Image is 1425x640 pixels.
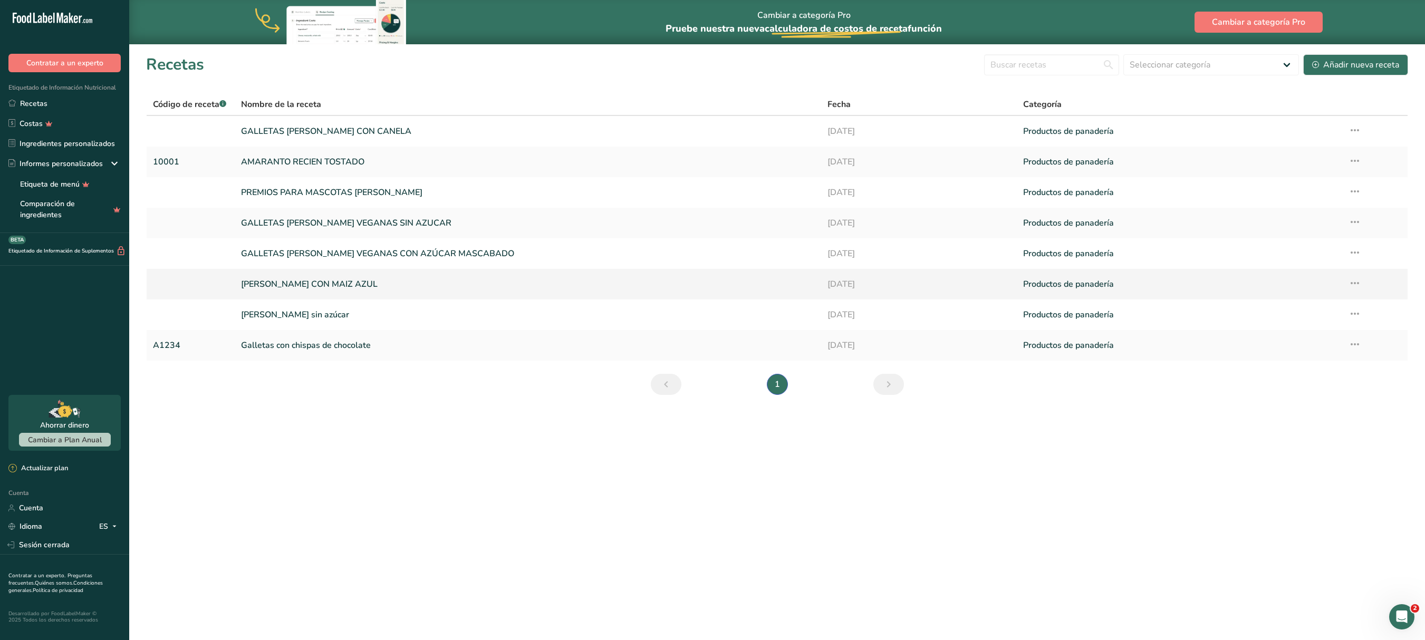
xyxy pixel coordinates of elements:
font: Añadir nueva receta [1323,59,1399,71]
font: [DATE] [827,278,855,290]
a: Productos de panadería [1023,273,1336,295]
font: AMARANTO RECIEN TOSTADO [241,156,364,168]
a: 10001 [153,151,228,173]
font: Comparación de ingredientes [20,199,75,220]
a: GALLETAS [PERSON_NAME] VEGANAS SIN AZUCAR [241,212,815,234]
font: A1234 [153,340,180,351]
input: Buscar recetas [984,54,1119,75]
font: [DATE] [827,156,855,168]
font: Etiquetado de Información Nutricional [8,83,116,92]
font: Recetas [20,99,47,109]
font: Recetas [146,54,204,75]
a: Productos de panadería [1023,181,1336,203]
iframe: Chat en vivo de Intercom [1389,604,1414,629]
a: [DATE] [827,181,1010,203]
font: Productos de panadería [1023,248,1114,259]
a: PREMIOS PARA MASCOTAS [PERSON_NAME] [241,181,815,203]
a: Condiciones generales. [8,579,103,594]
font: Actualizar plan [21,463,68,473]
font: Código de receta [153,99,219,110]
font: Productos de panadería [1023,278,1114,290]
font: [DATE] [827,217,855,229]
font: Informes personalizados [20,159,103,169]
font: Productos de panadería [1023,309,1114,321]
a: [DATE] [827,120,1010,142]
font: Productos de panadería [1023,156,1114,168]
font: Nombre de la receta [241,99,321,110]
font: Fecha [827,99,851,110]
font: [DATE] [827,248,855,259]
font: 2 [1413,605,1417,612]
font: Contratar a un experto [26,58,103,68]
font: Pruebe nuestra nueva [666,22,765,35]
font: Ingredientes personalizados [20,139,115,149]
a: [DATE] [827,243,1010,265]
font: Etiqueta de menú [20,179,80,189]
a: Productos de panadería [1023,243,1336,265]
font: PREMIOS PARA MASCOTAS [PERSON_NAME] [241,187,422,198]
font: [PERSON_NAME] sin azúcar [241,309,349,321]
a: Productos de panadería [1023,304,1336,326]
font: [DATE] [827,187,855,198]
font: Productos de panadería [1023,187,1114,198]
a: Política de privacidad [33,587,83,594]
font: Productos de panadería [1023,217,1114,229]
font: calculadora de costos de receta [765,22,908,35]
font: Galletas con chispas de chocolate [241,340,371,351]
button: Cambiar a categoría Pro [1195,12,1323,33]
font: Cuenta [19,503,43,513]
a: Página siguiente [873,374,904,395]
font: ES [99,521,108,531]
a: Galletas con chispas de chocolate [241,334,815,356]
a: [PERSON_NAME] sin azúcar [241,304,815,326]
font: Idioma [20,521,42,531]
a: [DATE] [827,334,1010,356]
a: AMARANTO RECIEN TOSTADO [241,151,815,173]
a: A1234 [153,334,228,356]
font: Cambiar a Plan Anual [28,435,102,445]
a: Productos de panadería [1023,120,1336,142]
font: Sesión cerrada [19,540,70,550]
font: GALLETAS [PERSON_NAME] VEGANAS SIN AZUCAR [241,217,451,229]
button: Cambiar a Plan Anual [19,433,111,447]
font: Cuenta [8,489,28,497]
a: [DATE] [827,212,1010,234]
font: [DATE] [827,309,855,321]
button: Añadir nueva receta [1303,54,1408,75]
font: Cambiar a categoría Pro [1212,16,1305,28]
font: Categoría [1023,99,1062,110]
a: GALLETAS [PERSON_NAME] CON CANELA [241,120,815,142]
font: función [908,22,942,35]
a: Productos de panadería [1023,334,1336,356]
font: [PERSON_NAME] CON MAIZ AZUL [241,278,378,290]
a: Productos de panadería [1023,212,1336,234]
font: Productos de panadería [1023,340,1114,351]
font: [DATE] [827,125,855,137]
font: 10001 [153,156,179,168]
a: Contratar a un experto. [8,572,65,579]
a: Quiénes somos. [35,579,73,587]
font: GALLETAS [PERSON_NAME] CON CANELA [241,125,411,137]
button: Contratar a un experto [8,54,121,72]
a: Preguntas frecuentes. [8,572,92,587]
a: GALLETAS [PERSON_NAME] VEGANAS CON AZÚCAR MASCABADO [241,243,815,265]
font: Etiquetado de Información de Suplementos [8,247,114,255]
a: Página anterior [651,374,681,395]
font: Ahorrar dinero [40,420,89,430]
a: [DATE] [827,304,1010,326]
a: [DATE] [827,151,1010,173]
font: Cambiar a categoría Pro [757,9,851,21]
a: [DATE] [827,273,1010,295]
font: [DATE] [827,340,855,351]
font: BETA [11,236,24,244]
font: GALLETAS [PERSON_NAME] VEGANAS CON AZÚCAR MASCABADO [241,248,514,259]
font: Productos de panadería [1023,125,1114,137]
font: 2025 Todos los derechos reservados [8,616,98,624]
a: [PERSON_NAME] CON MAIZ AZUL [241,273,815,295]
font: Desarrollado por FoodLabelMaker © [8,610,97,617]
